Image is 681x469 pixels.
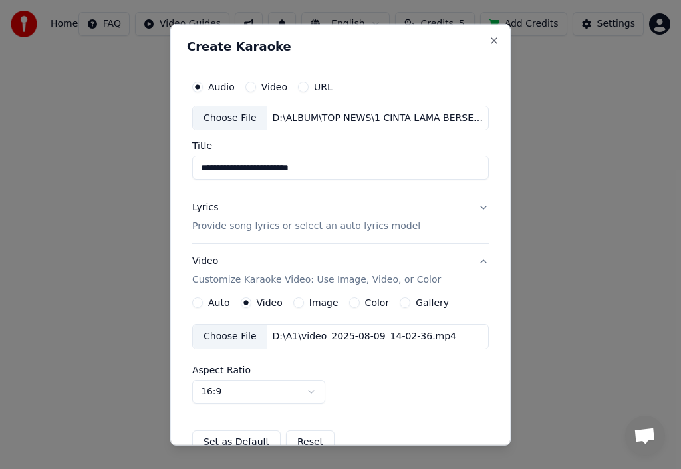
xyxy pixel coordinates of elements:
div: Choose File [193,106,267,130]
div: D:\A1\video_2025-08-09_14-02-36.mp4 [267,330,462,343]
label: Gallery [416,298,449,307]
div: D:\ALBUM\TOP NEWS\1 CINTA LAMA BERSEMI KEMBALI.mp3 [267,111,488,124]
label: Video [261,82,287,91]
label: Image [309,298,339,307]
button: VideoCustomize Karaoke Video: Use Image, Video, or Color [192,244,489,297]
label: URL [314,82,333,91]
label: Title [192,141,489,150]
label: Aspect Ratio [192,365,489,375]
button: Set as Default [192,430,281,454]
h2: Create Karaoke [187,40,494,52]
div: Video [192,255,441,287]
label: Video [257,298,283,307]
p: Provide song lyrics or select an auto lyrics model [192,220,420,233]
label: Audio [208,82,235,91]
p: Customize Karaoke Video: Use Image, Video, or Color [192,273,441,287]
button: LyricsProvide song lyrics or select an auto lyrics model [192,190,489,243]
button: Reset [286,430,335,454]
label: Color [365,298,390,307]
label: Auto [208,298,230,307]
div: Lyrics [192,201,218,214]
div: Choose File [193,325,267,349]
div: VideoCustomize Karaoke Video: Use Image, Video, or Color [192,297,489,465]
